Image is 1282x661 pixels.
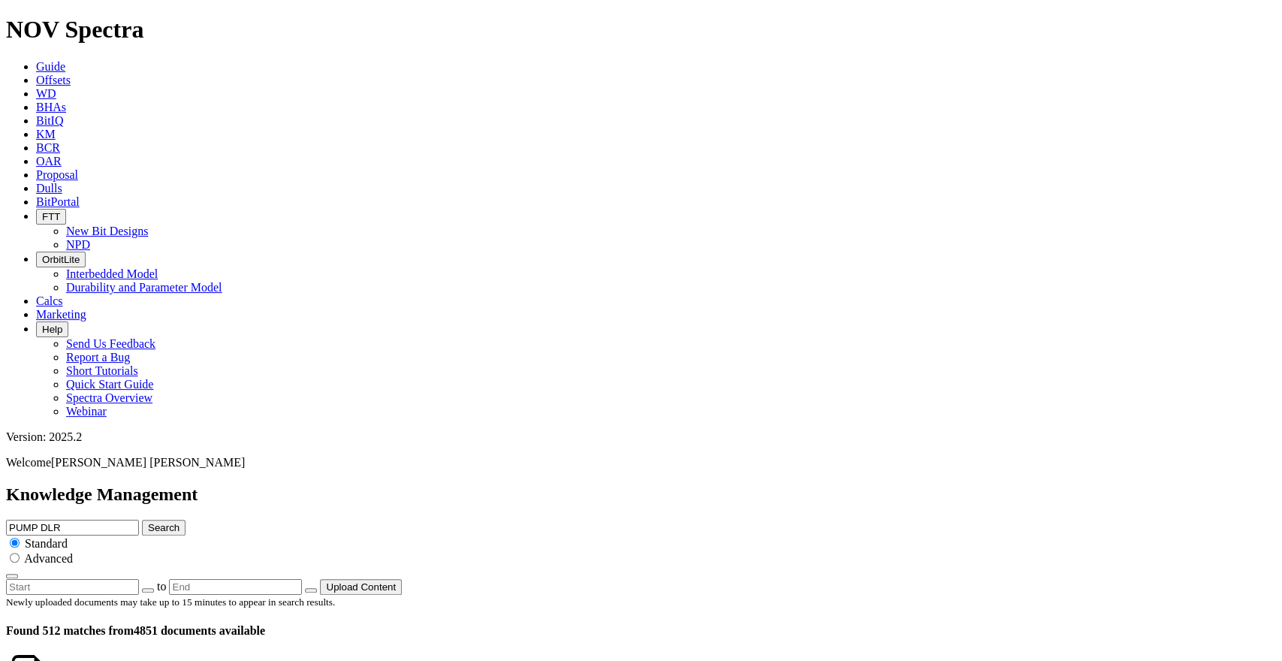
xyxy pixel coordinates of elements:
[36,209,66,225] button: FTT
[36,60,65,73] a: Guide
[6,484,1276,505] h2: Knowledge Management
[36,141,60,154] a: BCR
[36,308,86,321] a: Marketing
[25,537,68,550] span: Standard
[36,195,80,208] a: BitPortal
[66,405,107,418] a: Webinar
[36,294,63,307] a: Calcs
[42,324,62,335] span: Help
[36,74,71,86] a: Offsets
[66,391,152,404] a: Spectra Overview
[6,16,1276,44] h1: NOV Spectra
[66,337,155,350] a: Send Us Feedback
[169,579,302,595] input: End
[66,281,222,294] a: Durability and Parameter Model
[66,378,153,391] a: Quick Start Guide
[320,579,402,595] button: Upload Content
[36,128,56,140] a: KM
[42,254,80,265] span: OrbitLite
[142,520,186,536] button: Search
[36,155,62,168] a: OAR
[6,596,335,608] small: Newly uploaded documents may take up to 15 minutes to appear in search results.
[66,364,138,377] a: Short Tutorials
[6,520,139,536] input: e.g. Smoothsteer Record
[36,168,78,181] a: Proposal
[24,552,73,565] span: Advanced
[36,321,68,337] button: Help
[157,580,166,593] span: to
[51,456,245,469] span: [PERSON_NAME] [PERSON_NAME]
[66,225,148,237] a: New Bit Designs
[36,87,56,100] a: WD
[6,624,134,637] span: Found 512 matches from
[6,430,1276,444] div: Version: 2025.2
[6,579,139,595] input: Start
[36,182,62,195] a: Dulls
[42,211,60,222] span: FTT
[66,351,130,364] a: Report a Bug
[66,238,90,251] a: NPD
[36,101,66,113] a: BHAs
[6,624,1276,638] h4: 4851 documents available
[66,267,158,280] a: Interbedded Model
[6,456,1276,469] p: Welcome
[36,114,63,127] a: BitIQ
[36,252,86,267] button: OrbitLite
